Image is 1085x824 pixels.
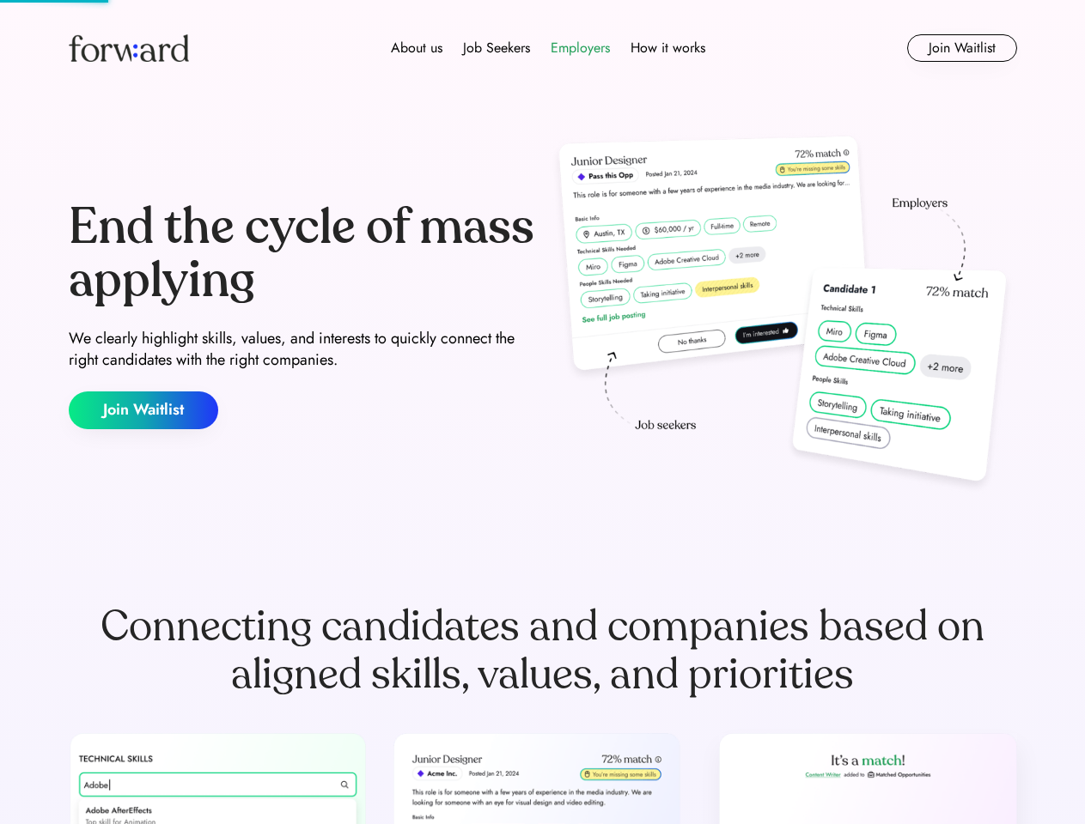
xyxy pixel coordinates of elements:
[69,201,536,306] div: End the cycle of mass applying
[631,38,705,58] div: How it works
[69,391,218,429] button: Join Waitlist
[391,38,442,58] div: About us
[551,38,610,58] div: Employers
[907,34,1017,62] button: Join Waitlist
[463,38,530,58] div: Job Seekers
[69,603,1017,699] div: Connecting candidates and companies based on aligned skills, values, and priorities
[69,34,189,62] img: Forward logo
[550,130,1017,500] img: hero-image.png
[69,328,536,371] div: We clearly highlight skills, values, and interests to quickly connect the right candidates with t...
